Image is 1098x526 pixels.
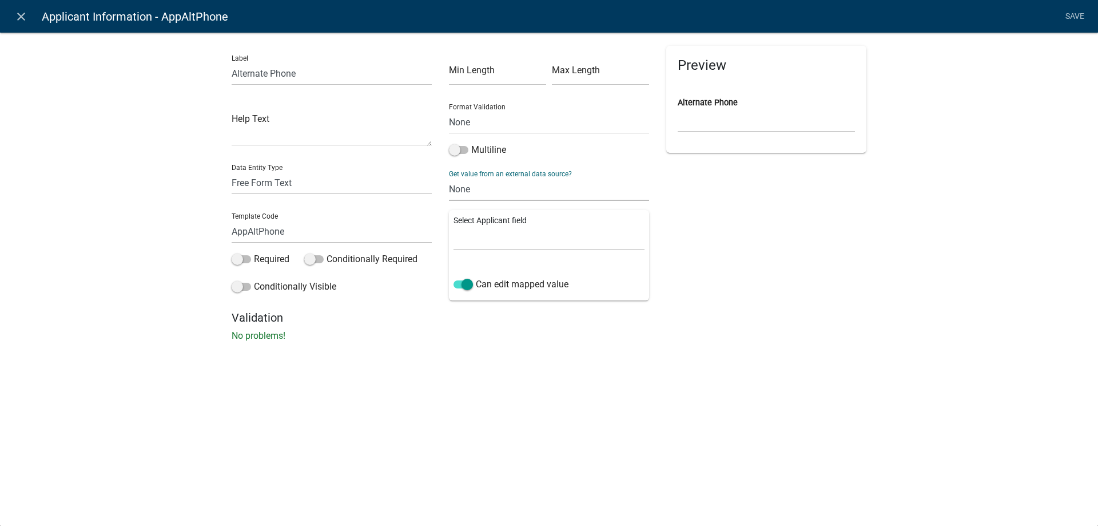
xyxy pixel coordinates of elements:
[453,278,568,291] label: Can edit mapped value
[232,329,866,343] p: No problems!
[232,311,866,325] h5: Validation
[453,215,645,250] div: Select Applicant field
[232,252,289,266] label: Required
[678,57,855,74] h5: Preview
[42,5,228,28] span: Applicant Information - AppAltPhone
[678,99,738,107] label: Alternate Phone
[304,252,417,266] label: Conditionally Required
[449,143,506,157] label: Multiline
[14,10,28,23] i: close
[232,280,336,294] label: Conditionally Visible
